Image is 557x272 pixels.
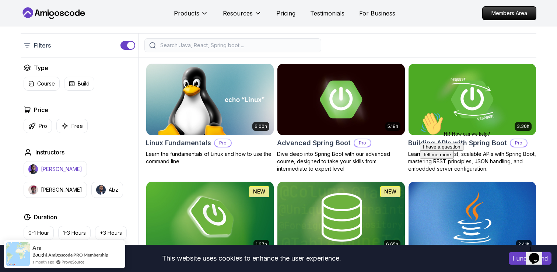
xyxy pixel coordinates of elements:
p: Learn to build robust, scalable APIs with Spring Boot, mastering REST principles, JSON handling, ... [408,150,536,172]
p: 1.67h [256,241,267,247]
img: Spring Data JPA card [277,182,405,253]
button: 0-1 Hour [24,226,54,240]
h2: Instructors [35,148,64,157]
p: Pro [215,139,231,147]
p: NEW [384,188,396,195]
div: This website uses cookies to enhance the user experience. [6,250,498,266]
button: Tell me more [3,42,37,49]
span: Hi! How can we help? [3,22,73,28]
p: Build [78,80,90,87]
button: I have a question [3,34,46,42]
button: instructor imgAbz [91,182,123,198]
p: [PERSON_NAME] [41,186,82,193]
p: 2.41h [518,241,529,247]
p: 5.18h [388,123,398,129]
p: 6.65h [386,241,398,247]
p: Members Area [483,7,536,20]
h2: Building APIs with Spring Boot [408,138,507,148]
h2: Duration [34,213,57,222]
iframe: chat widget [417,109,550,239]
a: Building APIs with Spring Boot card3.30hBuilding APIs with Spring BootProLearn to build robust, s... [408,63,536,172]
h2: Linux Fundamentals [146,138,211,148]
img: :wave: [3,3,27,27]
button: Resources [223,9,262,24]
img: instructor img [96,185,106,195]
img: provesource social proof notification image [6,242,30,266]
p: +3 Hours [100,229,122,237]
img: Spring Boot for Beginners card [146,182,274,253]
button: Build [64,77,94,91]
img: Linux Fundamentals card [146,64,274,135]
p: 0-1 Hour [28,229,49,237]
a: Testimonials [310,9,344,18]
button: instructor img[PERSON_NAME] [24,182,87,198]
a: Advanced Spring Boot card5.18hAdvanced Spring BootProDive deep into Spring Boot with our advanced... [277,63,405,172]
p: Abz [109,186,118,193]
p: Filters [34,41,51,50]
a: Pricing [276,9,295,18]
button: Accept cookies [509,252,551,265]
a: Linux Fundamentals card6.00hLinux FundamentalsProLearn the fundamentals of Linux and how to use t... [146,63,274,165]
iframe: chat widget [526,243,550,265]
button: Pro [24,119,52,133]
p: Dive deep into Spring Boot with our advanced course, designed to take your skills from intermedia... [277,150,405,172]
button: 1-3 Hours [58,226,91,240]
p: Pro [39,122,47,130]
span: Bought [32,252,48,258]
button: Free [56,119,88,133]
p: Course [37,80,55,87]
p: Resources [223,9,253,18]
p: Learn the fundamentals of Linux and how to use the command line [146,150,274,165]
h2: Price [34,105,48,114]
div: 👋Hi! How can we help?I have a questionTell me more [3,3,136,49]
p: Pro [354,139,371,147]
img: Building APIs with Spring Boot card [409,64,536,135]
img: Java for Beginners card [409,182,536,253]
a: Amigoscode PRO Membership [48,252,108,258]
img: Advanced Spring Boot card [277,64,405,135]
a: For Business [359,9,395,18]
p: 1-3 Hours [63,229,86,237]
span: a month ago [32,259,54,265]
button: +3 Hours [95,226,127,240]
p: NEW [253,188,265,195]
p: 6.00h [255,123,267,129]
p: Free [71,122,83,130]
button: Course [24,77,60,91]
button: Products [174,9,208,24]
img: instructor img [28,164,38,174]
h2: Advanced Spring Boot [277,138,351,148]
p: [PERSON_NAME] [41,165,82,173]
a: Members Area [482,6,536,20]
input: Search Java, React, Spring boot ... [159,42,316,49]
h2: Type [34,63,48,72]
span: Ara [32,245,42,251]
p: Products [174,9,199,18]
a: ProveSource [62,259,84,265]
button: instructor img[PERSON_NAME] [24,161,87,177]
img: instructor img [28,185,38,195]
